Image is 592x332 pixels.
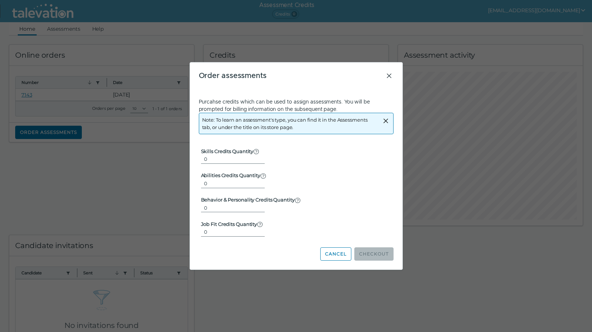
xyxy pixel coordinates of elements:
[320,247,351,261] button: Cancel
[385,71,394,80] button: Close
[202,113,377,134] div: Note: To learn an assessment's type, you can find it in the Assessments tab, or under the title o...
[354,247,394,261] button: Checkout
[199,71,385,80] h3: Order assessments
[201,221,263,228] label: Job Fit Credits Quantity
[201,172,266,179] label: Abilities Credits Quantity
[381,116,390,125] button: Close alert
[201,148,260,155] label: Skills Credits Quantity
[201,197,301,203] label: Behavior & Personality Credits Quantity
[199,98,394,113] p: Purcahse credits which can be used to assign assessments. You will be prompted for billing inform...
